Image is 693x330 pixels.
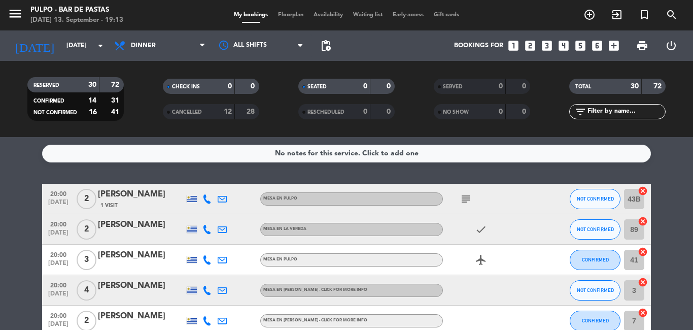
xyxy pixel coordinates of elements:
[460,193,472,205] i: subject
[46,248,71,260] span: 20:00
[499,108,503,115] strong: 0
[229,12,273,18] span: My bookings
[387,83,393,90] strong: 0
[570,189,620,209] button: NOT CONFIRMED
[33,83,59,88] span: RESERVED
[631,83,639,90] strong: 30
[607,39,620,52] i: add_box
[583,9,596,21] i: add_circle_outline
[522,108,528,115] strong: 0
[363,108,367,115] strong: 0
[656,30,685,61] div: LOG OUT
[348,12,388,18] span: Waiting list
[576,6,603,23] span: BOOK TABLE
[98,188,184,201] div: [PERSON_NAME]
[98,218,184,232] div: [PERSON_NAME]
[570,250,620,270] button: CONFIRMED
[172,110,202,115] span: CANCELLED
[273,12,308,18] span: Floorplan
[46,187,71,199] span: 20:00
[557,39,570,52] i: looks_4
[98,279,184,292] div: [PERSON_NAME]
[8,6,23,21] i: menu
[570,219,620,240] button: NOT CONFIRMED
[574,39,587,52] i: looks_5
[524,39,537,52] i: looks_two
[98,249,184,262] div: [PERSON_NAME]
[582,257,609,262] span: CONFIRMED
[46,290,71,302] span: [DATE]
[658,6,685,23] span: SEARCH
[638,9,650,21] i: turned_in_not
[77,189,96,209] span: 2
[665,40,677,52] i: power_settings_new
[46,260,71,272] span: [DATE]
[611,9,623,21] i: exit_to_app
[77,280,96,301] span: 4
[575,84,591,89] span: TOTAL
[586,106,665,117] input: Filter by name...
[8,35,61,57] i: [DATE]
[131,42,156,49] span: Dinner
[653,83,664,90] strong: 72
[111,81,121,88] strong: 72
[638,308,648,318] i: cancel
[263,227,306,231] span: MESA EN LA VEREDA
[443,110,469,115] span: NO SHOW
[307,84,327,89] span: SEATED
[94,40,107,52] i: arrow_drop_down
[46,309,71,321] span: 20:00
[388,12,429,18] span: Early-access
[631,6,658,23] span: Special reservation
[263,257,297,261] span: MESA EN PULPO
[30,5,123,15] div: Pulpo - Bar de Pastas
[320,40,332,52] span: pending_actions
[100,202,118,210] span: 1 Visit
[30,15,123,25] div: [DATE] 13. September - 19:13
[77,219,96,240] span: 2
[46,199,71,211] span: [DATE]
[8,6,23,25] button: menu
[363,83,367,90] strong: 0
[603,6,631,23] span: WALK IN
[577,226,614,232] span: NOT CONFIRMED
[499,83,503,90] strong: 0
[638,186,648,196] i: cancel
[577,287,614,293] span: NOT CONFIRMED
[443,84,463,89] span: SERVED
[228,83,232,90] strong: 0
[46,229,71,241] span: [DATE]
[591,39,604,52] i: looks_6
[224,108,232,115] strong: 12
[275,148,419,159] div: No notes for this service. Click to add one
[46,279,71,290] span: 20:00
[540,39,553,52] i: looks_3
[429,12,464,18] span: Gift cards
[251,83,257,90] strong: 0
[111,97,121,104] strong: 31
[33,110,77,115] span: NOT CONFIRMED
[307,110,344,115] span: RESCHEDULED
[574,106,586,118] i: filter_list
[98,310,184,323] div: [PERSON_NAME]
[570,280,620,301] button: NOT CONFIRMED
[263,288,367,292] span: MESA EN [PERSON_NAME] - click for more info
[88,81,96,88] strong: 30
[46,218,71,229] span: 20:00
[475,254,487,266] i: airplanemode_active
[638,247,648,257] i: cancel
[88,97,96,104] strong: 14
[475,223,487,236] i: check
[577,196,614,202] span: NOT CONFIRMED
[172,84,200,89] span: CHECK INS
[263,196,297,201] span: MESA EN PULPO
[33,98,64,104] span: CONFIRMED
[638,216,648,226] i: cancel
[77,250,96,270] span: 3
[387,108,393,115] strong: 0
[638,277,648,287] i: cancel
[582,318,609,323] span: CONFIRMED
[507,39,520,52] i: looks_one
[263,318,367,322] span: MESA EN [PERSON_NAME] - click for more info
[111,109,121,116] strong: 41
